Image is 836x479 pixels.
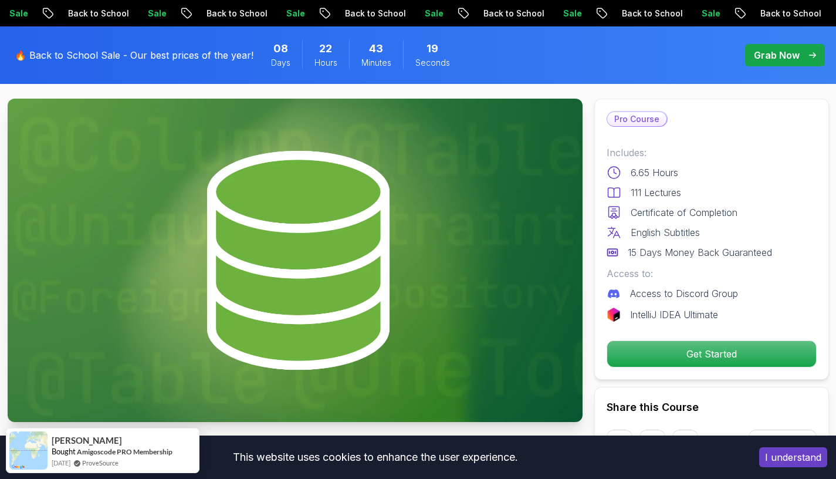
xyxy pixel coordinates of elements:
p: Sale [137,8,175,19]
p: 111 Lectures [631,185,681,200]
p: 🔥 Back to School Sale - Our best prices of the year! [15,48,253,62]
button: Get Started [607,340,817,367]
button: Copy link [749,430,817,456]
span: 22 Hours [319,41,332,57]
p: English Subtitles [631,225,700,239]
span: [DATE] [52,458,70,468]
span: 19 Seconds [427,41,438,57]
img: jetbrains logo [607,308,621,322]
p: Back to School [334,8,414,19]
a: Amigoscode PRO Membership [77,447,172,456]
p: 15 Days Money Back Guaranteed [628,245,772,259]
p: Access to: [607,267,817,281]
span: Minutes [361,57,391,69]
p: Pro Course [607,112,666,126]
p: Sale [553,8,590,19]
img: spring-data-jpa_thumbnail [8,99,583,422]
span: Hours [314,57,337,69]
p: Grab Now [754,48,800,62]
button: Accept cookies [759,447,827,467]
p: Back to School [57,8,137,19]
span: Seconds [415,57,450,69]
p: IntelliJ IDEA Ultimate [630,308,718,322]
p: 6.65 Hours [631,166,678,180]
p: Back to School [750,8,830,19]
p: Back to School [196,8,276,19]
p: Sale [414,8,452,19]
p: Sale [276,8,313,19]
span: Bought [52,447,76,456]
div: This website uses cookies to enhance the user experience. [9,444,742,470]
img: provesource social proof notification image [9,431,48,470]
p: Back to School [611,8,691,19]
p: Get Started [607,341,816,367]
p: Sale [691,8,729,19]
p: Back to School [473,8,553,19]
span: 43 Minutes [369,41,383,57]
a: ProveSource [82,458,119,468]
h2: Share this Course [607,399,817,416]
span: [PERSON_NAME] [52,436,122,446]
p: Includes: [607,146,817,160]
p: Certificate of Completion [631,205,737,220]
span: 8 Days [273,41,288,57]
span: Days [271,57,290,69]
p: Access to Discord Group [630,286,738,301]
